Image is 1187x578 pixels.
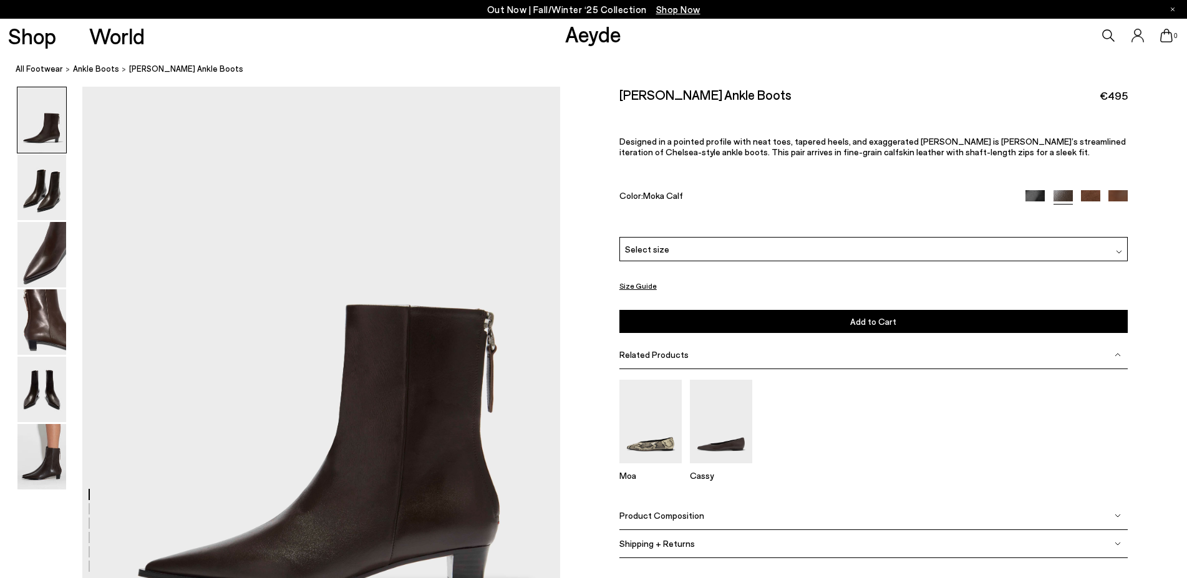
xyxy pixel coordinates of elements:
p: Out Now | Fall/Winter ‘25 Collection [487,2,700,17]
span: €495 [1100,88,1128,104]
div: Color: [619,190,1009,205]
nav: breadcrumb [16,52,1187,87]
img: svg%3E [1115,513,1121,519]
span: Shipping + Returns [619,538,695,549]
span: ankle boots [73,64,119,74]
img: svg%3E [1115,352,1121,358]
p: Moa [619,470,682,481]
a: Shop [8,25,56,47]
h2: [PERSON_NAME] Ankle Boots [619,87,792,102]
a: ankle boots [73,62,119,75]
p: Designed in a pointed profile with neat toes, tapered heels, and exaggerated [PERSON_NAME] is [PE... [619,137,1128,158]
span: Related Products [619,350,689,360]
img: Harriet Pointed Ankle Boots - Image 4 [17,289,66,355]
img: Cassy Pointed-Toe Flats [690,380,752,463]
span: Moka Calf [643,190,683,201]
img: Harriet Pointed Ankle Boots - Image 6 [17,424,66,489]
span: Add to Cart [850,316,896,327]
span: Select size [625,243,669,256]
a: Aeyde [565,21,621,47]
span: Product Composition [619,510,704,521]
a: Cassy Pointed-Toe Flats Cassy [690,455,752,481]
a: World [89,25,145,47]
img: Harriet Pointed Ankle Boots - Image 5 [17,357,66,422]
p: Cassy [690,470,752,481]
a: All Footwear [16,62,63,75]
img: Harriet Pointed Ankle Boots - Image 2 [17,155,66,220]
a: Moa Pointed-Toe Flats Moa [619,455,682,481]
button: Size Guide [619,278,657,294]
a: 0 [1160,29,1173,42]
img: Harriet Pointed Ankle Boots - Image 3 [17,222,66,287]
button: Add to Cart [619,310,1128,333]
span: [PERSON_NAME] Ankle Boots [129,62,243,75]
img: svg%3E [1116,249,1122,255]
img: Harriet Pointed Ankle Boots - Image 1 [17,87,66,153]
span: 0 [1173,32,1179,39]
img: Moa Pointed-Toe Flats [619,380,682,463]
span: Navigate to /collections/new-in [656,4,700,15]
img: svg%3E [1115,541,1121,547]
